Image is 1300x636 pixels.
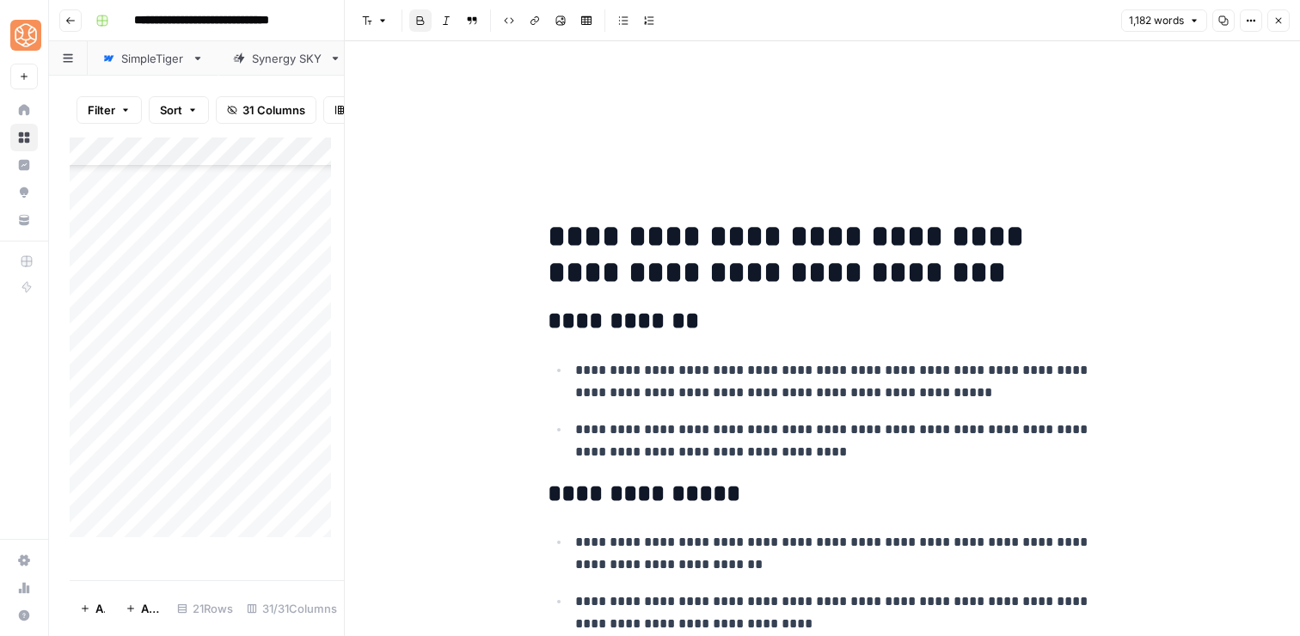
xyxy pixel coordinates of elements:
a: Your Data [10,206,38,234]
button: 31 Columns [216,96,316,124]
a: Usage [10,574,38,602]
a: Settings [10,547,38,574]
a: Opportunities [10,179,38,206]
span: Add Row [95,600,105,617]
a: Insights [10,151,38,179]
a: Synergy SKY [218,41,356,76]
button: Add 10 Rows [115,595,170,622]
span: 1,182 words [1129,13,1184,28]
button: Workspace: SimpleTiger [10,14,38,57]
button: 1,182 words [1121,9,1207,32]
div: 21 Rows [170,595,240,622]
button: Sort [149,96,209,124]
span: Filter [88,101,115,119]
div: 31/31 Columns [240,595,344,622]
img: SimpleTiger Logo [10,20,41,51]
a: Home [10,96,38,124]
span: Sort [160,101,182,119]
div: Synergy SKY [252,50,322,67]
button: Help + Support [10,602,38,629]
button: Add Row [70,595,115,622]
span: 31 Columns [242,101,305,119]
span: Add 10 Rows [141,600,160,617]
button: Filter [77,96,142,124]
div: SimpleTiger [121,50,185,67]
a: SimpleTiger [88,41,218,76]
a: Browse [10,124,38,151]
